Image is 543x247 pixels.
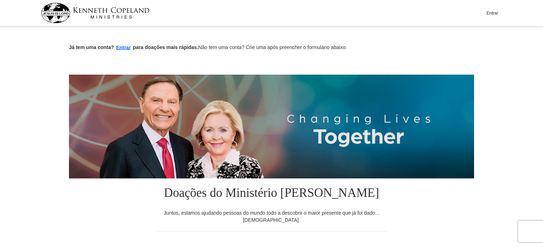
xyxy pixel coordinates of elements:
[198,44,347,50] font: Não tem uma conta? Crie uma após preencher o formulário abaixo.
[69,44,114,50] font: Já tem uma conta?
[133,44,198,50] font: para doações mais rápidas.
[483,7,502,19] button: Entrar
[164,186,379,200] font: Doações do Ministério [PERSON_NAME]
[486,11,498,16] font: Entrar
[41,3,150,23] img: kcm-header-logo.svg
[114,43,133,52] button: Entrar
[164,210,379,223] font: Juntos, estamos ajudando pessoas do mundo todo a descobrir o maior presente que já foi dado... [D...
[116,45,131,50] font: Entrar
